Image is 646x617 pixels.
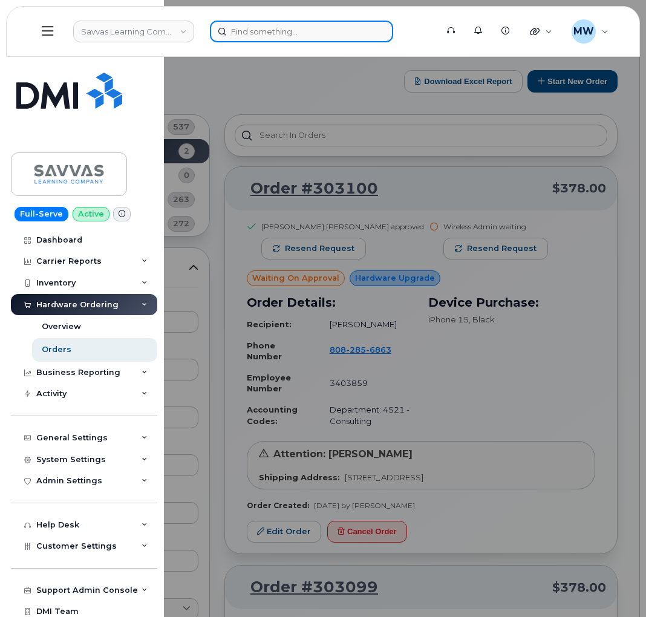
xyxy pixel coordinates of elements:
div: System Settings [36,455,106,465]
a: Savvas Learning Company LLC [11,152,127,196]
div: Dashboard [36,235,82,245]
a: Active [73,207,109,221]
a: Dashboard [11,229,157,251]
div: Admin Settings [36,476,102,486]
div: Help Desk [36,520,79,530]
div: DMI Team [36,607,79,616]
div: Orders [42,344,71,355]
div: Business Reporting [36,368,120,377]
div: Overview [42,321,81,332]
img: Savvas Learning Company LLC [22,157,116,192]
div: Carrier Reports [36,256,102,266]
div: Hardware Ordering [36,300,119,310]
div: Inventory [36,278,76,288]
iframe: Messenger Launcher [593,564,637,608]
a: Orders [32,338,157,361]
div: Activity [36,389,67,399]
a: Full-Serve [15,207,68,221]
div: General Settings [36,433,108,443]
span: Customer Settings [36,541,117,550]
img: Simplex My-Serve [16,73,122,109]
a: Overview [32,315,157,338]
div: Support Admin Console [36,586,138,595]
